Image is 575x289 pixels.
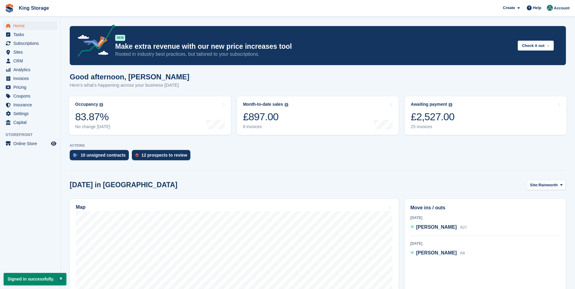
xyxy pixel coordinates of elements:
[3,65,57,74] a: menu
[69,96,231,135] a: Occupancy 83.87% No change [DATE]
[411,111,454,123] div: £2,527.00
[70,150,132,163] a: 10 unsigned contracts
[410,249,465,257] a: [PERSON_NAME] R8
[411,124,454,129] div: 25 invoices
[539,182,558,188] span: Rainworth
[285,103,288,107] img: icon-info-grey-7440780725fd019a000dd9b08b2336e03edf1995a4989e88bcd33f0948082b44.svg
[99,103,103,107] img: icon-info-grey-7440780725fd019a000dd9b08b2336e03edf1995a4989e88bcd33f0948082b44.svg
[411,102,447,107] div: Awaiting payment
[533,5,541,11] span: Help
[410,204,560,211] h2: Move ins / outs
[75,111,110,123] div: 83.87%
[547,5,553,11] img: John King
[3,48,57,56] a: menu
[115,51,513,58] p: Rooted in industry best practices, but tailored to your subscriptions.
[13,22,50,30] span: Home
[72,25,115,59] img: price-adjustments-announcement-icon-8257ccfd72463d97f412b2fc003d46551f7dbcb40ab6d574587a9cd5c0d94...
[3,109,57,118] a: menu
[416,224,457,230] span: [PERSON_NAME]
[73,153,78,157] img: contract_signature_icon-13c848040528278c33f63329250d36e43548de30e8caae1d1a13099fd9432cc5.svg
[3,118,57,127] a: menu
[16,3,52,13] a: King Storage
[70,73,189,81] h1: Good afternoon, [PERSON_NAME]
[460,225,467,230] span: R27
[3,83,57,91] a: menu
[460,251,465,255] span: R8
[13,139,50,148] span: Online Store
[13,39,50,48] span: Subscriptions
[13,83,50,91] span: Pricing
[518,41,554,51] button: Check it out →
[13,101,50,109] span: Insurance
[3,30,57,39] a: menu
[416,250,457,255] span: [PERSON_NAME]
[135,153,139,157] img: prospect-51fa495bee0391a8d652442698ab0144808aea92771e9ea1ae160a38d050c398.svg
[13,30,50,39] span: Tasks
[3,92,57,100] a: menu
[527,180,566,190] button: Site: Rainworth
[50,140,57,147] a: Preview store
[142,153,187,158] div: 12 prospects to review
[115,42,513,51] p: Make extra revenue with our new price increases tool
[3,74,57,83] a: menu
[554,5,570,11] span: Account
[243,102,283,107] div: Month-to-date sales
[5,132,60,138] span: Storefront
[410,241,560,246] div: [DATE]
[3,22,57,30] a: menu
[13,92,50,100] span: Coupons
[13,48,50,56] span: Sites
[503,5,515,11] span: Create
[13,65,50,74] span: Analytics
[410,224,467,231] a: [PERSON_NAME] R27
[3,139,57,148] a: menu
[13,57,50,65] span: CRM
[405,96,567,135] a: Awaiting payment £2,527.00 25 invoices
[5,4,14,13] img: stora-icon-8386f47178a22dfd0bd8f6a31ec36ba5ce8667c1dd55bd0f319d3a0aa187defe.svg
[3,101,57,109] a: menu
[13,118,50,127] span: Capital
[4,273,66,285] p: Signed in successfully.
[449,103,452,107] img: icon-info-grey-7440780725fd019a000dd9b08b2336e03edf1995a4989e88bcd33f0948082b44.svg
[70,181,177,189] h2: [DATE] in [GEOGRAPHIC_DATA]
[75,102,98,107] div: Occupancy
[70,144,566,148] p: ACTIONS
[3,39,57,48] a: menu
[13,74,50,83] span: Invoices
[3,57,57,65] a: menu
[530,182,539,188] span: Site:
[410,215,560,221] div: [DATE]
[70,82,189,89] p: Here's what's happening across your business [DATE]
[237,96,399,135] a: Month-to-date sales £897.00 8 invoices
[81,153,126,158] div: 10 unsigned contracts
[13,109,50,118] span: Settings
[76,204,85,210] h2: Map
[132,150,193,163] a: 12 prospects to review
[243,111,288,123] div: £897.00
[75,124,110,129] div: No change [DATE]
[115,35,125,41] div: NEW
[243,124,288,129] div: 8 invoices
